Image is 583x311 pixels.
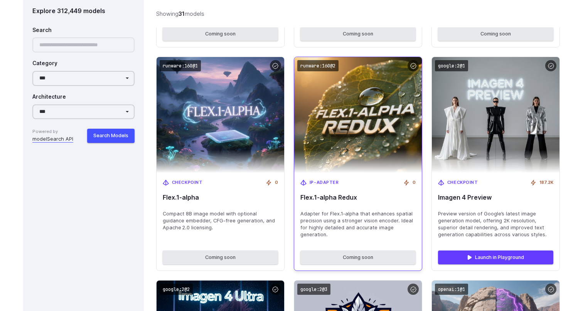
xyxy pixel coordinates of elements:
div: Showing models [156,9,204,18]
label: Architecture [32,93,66,101]
label: Search [32,26,52,35]
code: google:2@1 [435,60,468,71]
span: Imagen 4 Preview [438,194,553,201]
code: runware:160@1 [160,60,201,71]
a: modelSearch API [32,135,73,143]
button: Coming soon [163,27,278,41]
button: Coming soon [300,27,416,41]
span: Flex.1‑alpha Redux [300,194,416,201]
button: Coming soon [300,250,416,264]
strong: 31 [179,10,185,17]
img: Imagen 4 Preview [432,57,559,173]
code: google:2@3 [297,284,330,295]
span: Preview version of Google’s latest image generation model, offering 2K resolution, superior detai... [438,210,553,238]
label: Category [32,59,57,68]
span: Flex.1‑alpha [163,194,278,201]
button: Coming soon [438,27,553,41]
select: Category [32,71,135,86]
img: Flex.1‑alpha [157,57,284,173]
span: Powered by [32,128,73,135]
code: openai:1@1 [435,284,468,295]
span: IP-Adapter [310,179,339,186]
span: Checkpoint [172,179,203,186]
code: google:2@2 [160,284,193,295]
span: 0 [413,179,416,186]
img: Flex.1‑alpha Redux [288,51,428,179]
a: Launch in Playground [438,250,553,264]
span: 0 [275,179,278,186]
button: Coming soon [163,250,278,264]
code: runware:160@2 [297,60,339,71]
span: 187.2K [539,179,553,186]
span: Adapter for Flex.1‑alpha that enhances spatial precision using a stronger vision encoder. Ideal f... [300,210,416,238]
span: Checkpoint [447,179,478,186]
span: Compact 8B image model with optional guidance embedder, CFG-free generation, and Apache 2.0 licen... [163,210,278,231]
div: Explore 312,449 models [32,6,135,16]
button: Search Models [87,129,135,143]
select: Architecture [32,104,135,119]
